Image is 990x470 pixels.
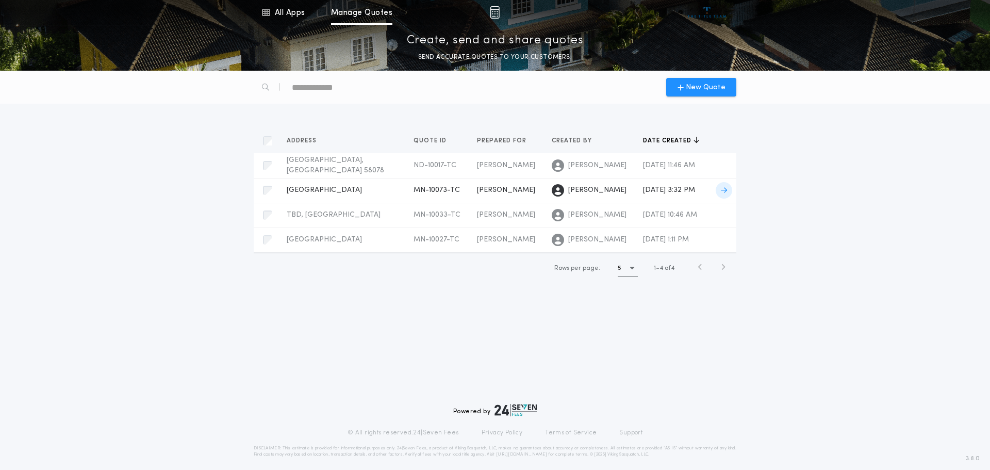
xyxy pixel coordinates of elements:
span: Created by [552,137,594,145]
span: Date created [643,137,694,145]
span: of 4 [665,264,674,273]
p: Create, send and share quotes [407,33,584,49]
p: © All rights reserved. 24|Seven Fees [348,429,459,437]
span: [PERSON_NAME] [568,185,626,196]
button: 5 [618,260,638,277]
img: img [490,6,500,19]
span: MN-10027-TC [414,236,459,244]
button: Quote ID [414,136,454,146]
span: [DATE] 3:32 PM [643,186,695,194]
span: TBD, [GEOGRAPHIC_DATA] [287,211,381,219]
span: Address [287,137,319,145]
a: Terms of Service [545,429,597,437]
p: DISCLAIMER: This estimate is provided for informational purposes only. 24|Seven Fees, a product o... [254,445,736,458]
span: MN-10033-TC [414,211,460,219]
span: [PERSON_NAME] [477,186,535,194]
span: [PERSON_NAME] [477,161,535,169]
span: [PERSON_NAME] [568,160,626,171]
span: 1 [654,265,656,271]
span: Prepared for [477,137,529,145]
img: logo [494,404,537,416]
span: [PERSON_NAME] [477,236,535,244]
a: Support [619,429,642,437]
a: [URL][DOMAIN_NAME] [496,452,547,457]
span: ND-10017-TC [414,161,456,169]
span: 4 [659,265,663,271]
div: Powered by [453,404,537,416]
button: Date created [643,136,699,146]
span: [GEOGRAPHIC_DATA], [GEOGRAPHIC_DATA] 58078 [287,156,384,174]
span: MN-10073-TC [414,186,460,194]
span: [DATE] 10:46 AM [643,211,697,219]
p: SEND ACCURATE QUOTES TO YOUR CUSTOMERS. [418,52,572,62]
span: New Quote [686,82,725,93]
button: New Quote [666,78,736,96]
span: [PERSON_NAME] [568,235,626,245]
a: Privacy Policy [482,429,523,437]
span: [DATE] 1:11 PM [643,236,689,244]
h1: 5 [618,263,621,273]
span: Rows per page: [554,265,600,271]
span: Quote ID [414,137,449,145]
span: [PERSON_NAME] [477,211,535,219]
span: [DATE] 11:46 AM [643,161,695,169]
span: [GEOGRAPHIC_DATA] [287,236,362,244]
button: Address [287,136,324,146]
span: [GEOGRAPHIC_DATA] [287,186,362,194]
button: Created by [552,136,600,146]
img: vs-icon [688,7,727,18]
span: [PERSON_NAME] [568,210,626,220]
span: 3.8.0 [966,454,980,463]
